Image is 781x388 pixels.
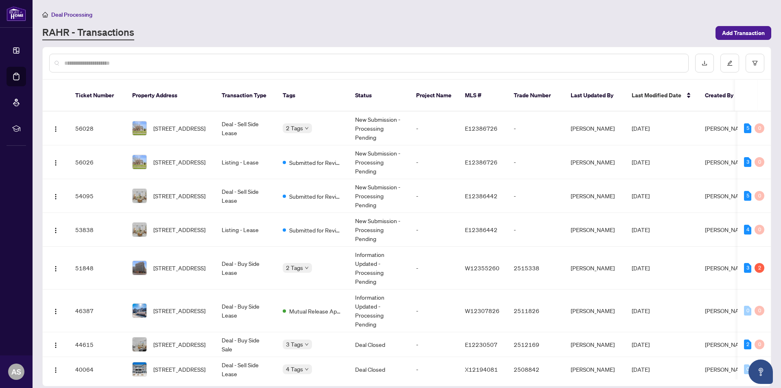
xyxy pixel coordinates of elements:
[458,80,507,112] th: MLS #
[748,360,773,384] button: Open asap
[69,332,126,357] td: 44615
[69,357,126,382] td: 40064
[133,338,146,351] img: thumbnail-img
[507,332,564,357] td: 2512169
[49,338,62,351] button: Logo
[632,125,650,132] span: [DATE]
[349,247,410,289] td: Information Updated - Processing Pending
[632,341,650,348] span: [DATE]
[153,225,205,234] span: [STREET_ADDRESS]
[752,60,758,66] span: filter
[722,26,765,39] span: Add Transaction
[49,261,62,274] button: Logo
[42,26,134,40] a: RAHR - Transactions
[564,332,625,357] td: [PERSON_NAME]
[215,289,276,332] td: Deal - Buy Side Lease
[755,157,764,167] div: 0
[133,189,146,203] img: thumbnail-img
[702,60,707,66] span: download
[564,289,625,332] td: [PERSON_NAME]
[744,191,751,201] div: 5
[215,80,276,112] th: Transaction Type
[7,6,26,21] img: logo
[744,157,751,167] div: 3
[410,80,458,112] th: Project Name
[410,179,458,213] td: -
[705,341,749,348] span: [PERSON_NAME]
[507,80,564,112] th: Trade Number
[507,145,564,179] td: -
[705,366,749,373] span: [PERSON_NAME]
[564,80,625,112] th: Last Updated By
[215,357,276,382] td: Deal - Sell Side Lease
[69,179,126,213] td: 54095
[215,112,276,145] td: Deal - Sell Side Lease
[69,289,126,332] td: 46387
[698,80,747,112] th: Created By
[286,364,303,374] span: 4 Tags
[720,54,739,72] button: edit
[133,121,146,135] img: thumbnail-img
[215,332,276,357] td: Deal - Buy Side Sale
[632,226,650,233] span: [DATE]
[465,125,497,132] span: E12386726
[289,192,342,201] span: Submitted for Review
[695,54,714,72] button: download
[153,306,205,315] span: [STREET_ADDRESS]
[215,213,276,247] td: Listing - Lease
[286,123,303,133] span: 2 Tags
[632,366,650,373] span: [DATE]
[465,158,497,166] span: E12386726
[744,364,751,374] div: 0
[705,307,749,314] span: [PERSON_NAME]
[349,213,410,247] td: New Submission - Processing Pending
[276,80,349,112] th: Tags
[632,264,650,272] span: [DATE]
[133,155,146,169] img: thumbnail-img
[349,145,410,179] td: New Submission - Processing Pending
[564,247,625,289] td: [PERSON_NAME]
[744,123,751,133] div: 5
[755,340,764,349] div: 0
[465,226,497,233] span: E12386442
[507,179,564,213] td: -
[349,112,410,145] td: New Submission - Processing Pending
[49,122,62,135] button: Logo
[507,289,564,332] td: 2511826
[69,145,126,179] td: 56026
[51,11,92,18] span: Deal Processing
[289,226,342,235] span: Submitted for Review
[746,54,764,72] button: filter
[52,367,59,373] img: Logo
[632,158,650,166] span: [DATE]
[564,179,625,213] td: [PERSON_NAME]
[705,192,749,199] span: [PERSON_NAME]
[705,125,749,132] span: [PERSON_NAME]
[744,263,751,273] div: 3
[69,112,126,145] td: 56028
[133,261,146,275] img: thumbnail-img
[286,340,303,349] span: 3 Tags
[42,12,48,18] span: home
[465,192,497,199] span: E12386442
[49,223,62,236] button: Logo
[744,306,751,316] div: 0
[133,362,146,376] img: thumbnail-img
[507,357,564,382] td: 2508842
[49,363,62,376] button: Logo
[305,342,309,346] span: down
[52,193,59,200] img: Logo
[755,191,764,201] div: 0
[153,191,205,200] span: [STREET_ADDRESS]
[755,123,764,133] div: 0
[625,80,698,112] th: Last Modified Date
[49,156,62,169] button: Logo
[49,189,62,202] button: Logo
[52,160,59,166] img: Logo
[153,124,205,133] span: [STREET_ADDRESS]
[410,357,458,382] td: -
[632,91,681,100] span: Last Modified Date
[305,126,309,130] span: down
[349,357,410,382] td: Deal Closed
[410,289,458,332] td: -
